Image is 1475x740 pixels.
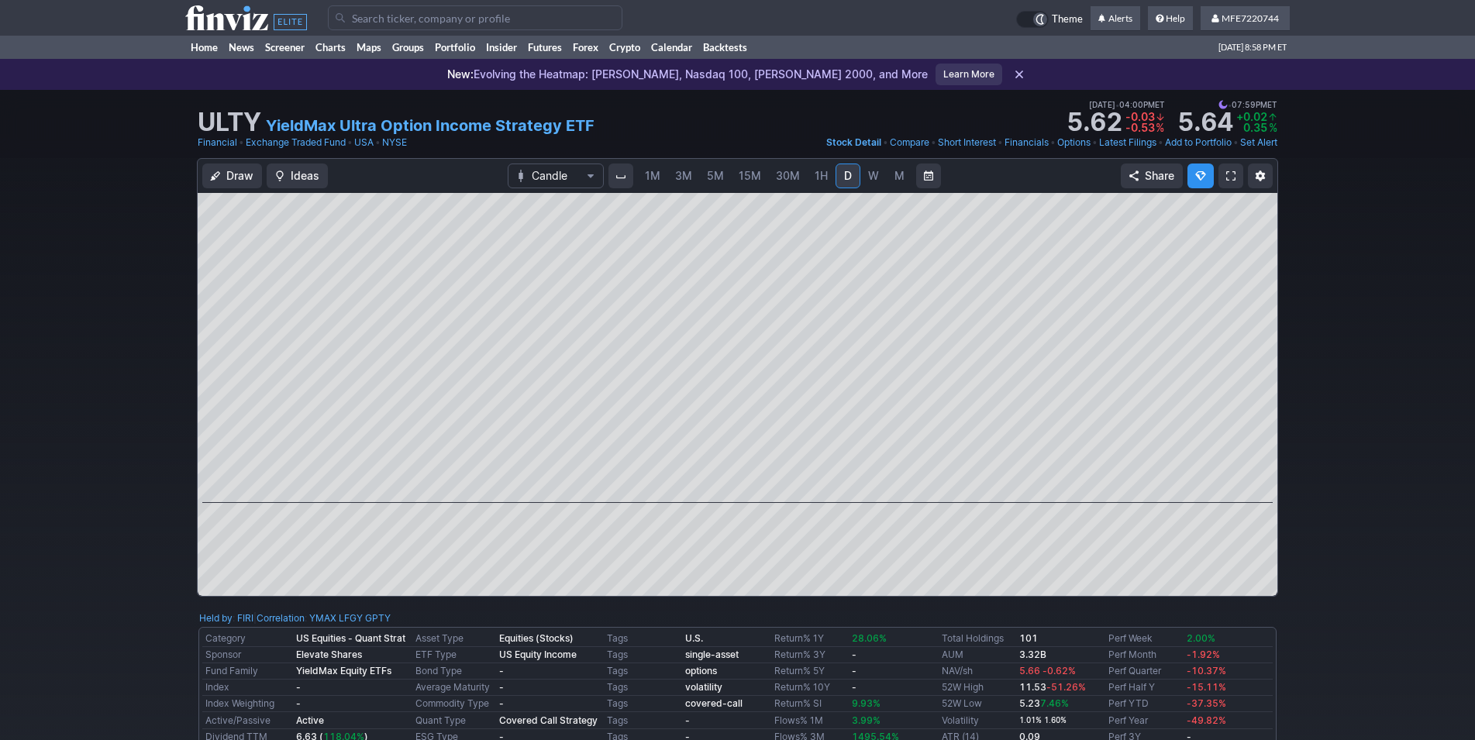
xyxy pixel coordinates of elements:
b: options [685,665,717,676]
span: -51.26% [1046,681,1086,693]
td: Index Weighting [202,696,293,712]
b: Elevate Shares [296,649,362,660]
b: - [499,681,504,693]
a: LFGY [339,611,363,626]
td: Tags [604,663,682,680]
span: -10.37% [1187,665,1226,676]
b: Equities (Stocks) [499,632,574,644]
a: Latest Filings [1099,135,1156,150]
b: YieldMax Equity ETFs [296,665,391,676]
span: D [844,169,852,182]
a: 15M [732,163,768,188]
span: -15.11% [1187,681,1226,693]
a: Help [1148,6,1193,31]
strong: 5.64 [1177,110,1233,135]
td: Index [202,680,293,696]
a: 5M [700,163,731,188]
b: 3.32B [1019,649,1046,660]
td: Perf Week [1105,631,1184,647]
td: Fund Family [202,663,293,680]
span: 9.93% [852,697,881,709]
td: Volatility [939,712,1017,729]
input: Search [328,5,622,30]
td: 52W Low [939,696,1017,712]
a: Alerts [1091,6,1140,31]
span: -0.03 [1125,110,1155,123]
b: - [499,665,504,676]
b: - [296,697,301,709]
b: - [685,714,690,726]
a: Futures [522,36,567,59]
span: Stock Detail [826,136,881,148]
a: Charts [310,36,351,59]
a: Compare [890,135,929,150]
td: Return% 10Y [771,680,850,696]
a: 1H [808,163,835,188]
a: volatility [685,681,722,693]
a: Fullscreen [1218,163,1243,188]
b: US Equities - Quant Strat [296,632,405,644]
a: YMAX [309,611,336,626]
b: US Equity Income [499,649,577,660]
a: 1M [638,163,667,188]
b: - [296,681,301,693]
td: ETF Type [412,647,496,663]
td: Perf Year [1105,712,1184,729]
span: % [1269,121,1277,134]
a: NYSE [382,135,407,150]
span: • [998,135,1003,150]
td: Commodity Type [412,696,496,712]
a: Calendar [646,36,698,59]
td: Quant Type [412,712,496,729]
a: Set Alert [1240,135,1277,150]
td: Category [202,631,293,647]
td: Average Maturity [412,680,496,696]
span: • [883,135,888,150]
button: Range [916,163,941,188]
span: • [931,135,936,150]
a: Financials [1005,135,1049,150]
span: 5.66 [1019,665,1040,676]
td: Return% SI [771,696,850,712]
a: USA [354,135,374,150]
a: covered-call [685,697,743,709]
span: 07:59PM ET [1218,98,1277,112]
span: 2.00% [1187,632,1215,644]
a: Stock Detail [826,135,881,150]
span: MFE7220744 [1222,12,1279,24]
td: Return% 5Y [771,663,850,680]
span: % [1156,121,1164,134]
span: W [868,169,879,182]
span: 7.46% [1040,697,1069,709]
span: 0.35 [1243,121,1267,134]
a: 30M [769,163,807,188]
b: - [852,649,856,660]
span: • [1092,135,1098,150]
a: U.S. [685,632,703,644]
b: - [852,665,856,676]
span: • [347,135,353,150]
span: • [375,135,381,150]
span: Theme [1052,11,1083,28]
td: Sponsor [202,647,293,663]
a: Add to Portfolio [1165,135,1232,150]
button: Interval [608,163,633,188]
a: Short Interest [938,135,996,150]
td: Return% 1Y [771,631,850,647]
a: Correlation [257,612,305,624]
td: Perf YTD [1105,696,1184,712]
b: Active [296,714,324,726]
a: Options [1057,135,1091,150]
b: single-asset [685,649,739,660]
span: • [1050,135,1056,150]
td: Total Holdings [939,631,1017,647]
span: • [1115,98,1119,112]
a: Groups [387,36,429,59]
span: -49.82% [1187,714,1226,726]
td: Bond Type [412,663,496,680]
td: Tags [604,712,682,729]
b: 5.23 [1019,697,1069,709]
a: News [223,36,260,59]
